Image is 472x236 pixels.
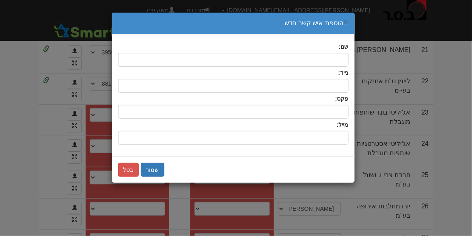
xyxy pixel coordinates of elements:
label: מייל: [337,121,349,129]
button: × [343,18,348,26]
label: פקס: [335,95,349,103]
button: שמור [141,163,164,177]
label: שם: [339,43,349,51]
div: הוספת איש קשר חדש [284,19,343,28]
label: נייד: [338,69,349,77]
button: בטל [118,163,139,177]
